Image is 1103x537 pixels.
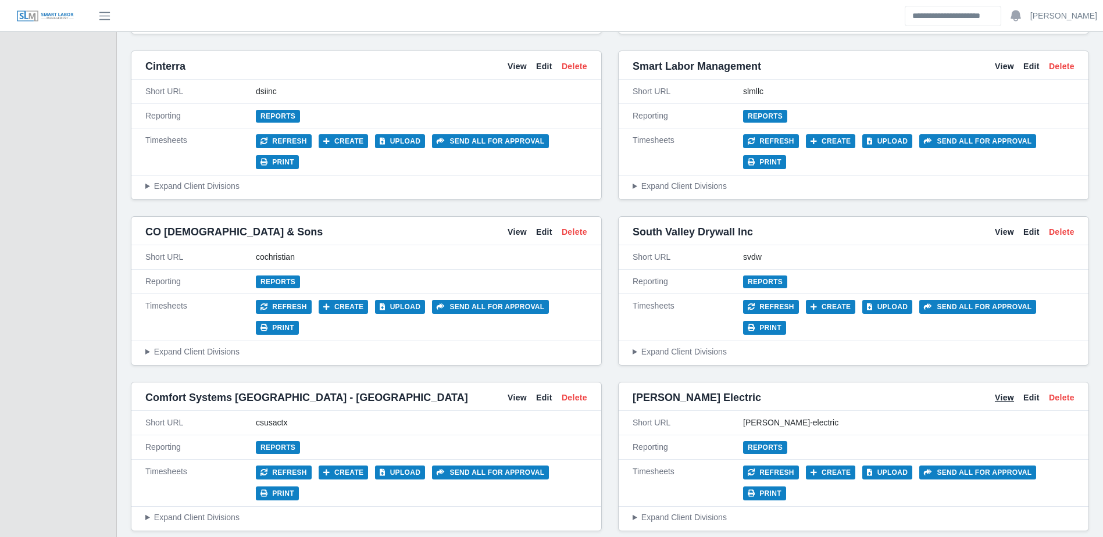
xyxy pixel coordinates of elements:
button: Upload [375,466,425,479]
button: Send all for approval [432,466,549,479]
summary: Expand Client Divisions [145,511,587,524]
a: View [508,60,527,73]
div: Reporting [633,110,743,122]
img: SLM Logo [16,10,74,23]
summary: Expand Client Divisions [633,346,1075,358]
button: Print [256,155,299,169]
button: Create [319,300,369,314]
div: Timesheets [633,300,743,335]
button: Create [806,466,856,479]
span: CO [DEMOGRAPHIC_DATA] & Sons [145,224,323,240]
span: South Valley Drywall Inc [633,224,753,240]
a: Delete [562,392,587,404]
button: Upload [862,300,912,314]
input: Search [905,6,1001,26]
div: Short URL [633,251,743,263]
div: Short URL [145,85,256,98]
div: Timesheets [633,134,743,169]
button: Create [319,466,369,479]
button: Send all for approval [919,300,1036,314]
button: Refresh [256,134,312,148]
button: Refresh [256,466,312,479]
span: [PERSON_NAME] Electric [633,389,761,406]
button: Upload [375,300,425,314]
div: Timesheets [145,134,256,169]
a: Delete [1049,226,1075,238]
div: Timesheets [145,300,256,335]
summary: Expand Client Divisions [145,346,587,358]
span: Smart Labor Management [633,58,761,74]
button: Create [319,134,369,148]
a: Delete [562,226,587,238]
div: dsiinc [256,85,587,98]
a: View [508,392,527,404]
button: Print [256,486,299,500]
button: Print [743,486,786,500]
button: Send all for approval [432,300,549,314]
a: Delete [1049,392,1075,404]
div: Timesheets [145,466,256,500]
div: Reporting [145,275,256,288]
button: Print [256,321,299,335]
button: Create [806,134,856,148]
a: Delete [562,60,587,73]
div: slmllc [743,85,1075,98]
div: Reporting [633,275,743,288]
a: Reports [256,441,300,454]
a: View [508,226,527,238]
div: Short URL [145,417,256,429]
a: Delete [1049,60,1075,73]
button: Send all for approval [432,134,549,148]
div: Short URL [145,251,256,263]
a: Edit [536,226,552,238]
a: Reports [743,110,787,123]
a: [PERSON_NAME] [1030,10,1097,22]
a: Edit [536,60,552,73]
div: Short URL [633,85,743,98]
div: csusactx [256,417,587,429]
a: View [995,60,1014,73]
div: svdw [743,251,1075,263]
a: View [995,226,1014,238]
button: Send all for approval [919,134,1036,148]
button: Refresh [743,134,799,148]
a: Edit [536,392,552,404]
button: Print [743,155,786,169]
button: Print [743,321,786,335]
summary: Expand Client Divisions [633,511,1075,524]
div: Reporting [145,110,256,122]
button: Refresh [256,300,312,314]
button: Upload [862,466,912,479]
a: Edit [1023,392,1040,404]
a: Reports [743,275,787,288]
a: View [995,392,1014,404]
button: Upload [862,134,912,148]
div: Reporting [145,441,256,453]
span: Cinterra [145,58,185,74]
summary: Expand Client Divisions [145,180,587,192]
summary: Expand Client Divisions [633,180,1075,192]
button: Upload [375,134,425,148]
button: Create [806,300,856,314]
button: Send all for approval [919,466,1036,479]
a: Reports [256,275,300,288]
a: Reports [743,441,787,454]
div: Timesheets [633,466,743,500]
div: [PERSON_NAME]-electric [743,417,1075,429]
span: Comfort Systems [GEOGRAPHIC_DATA] - [GEOGRAPHIC_DATA] [145,389,468,406]
div: Short URL [633,417,743,429]
a: Edit [1023,60,1040,73]
a: Reports [256,110,300,123]
div: cochristian [256,251,587,263]
a: Edit [1023,226,1040,238]
div: Reporting [633,441,743,453]
button: Refresh [743,300,799,314]
button: Refresh [743,466,799,479]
